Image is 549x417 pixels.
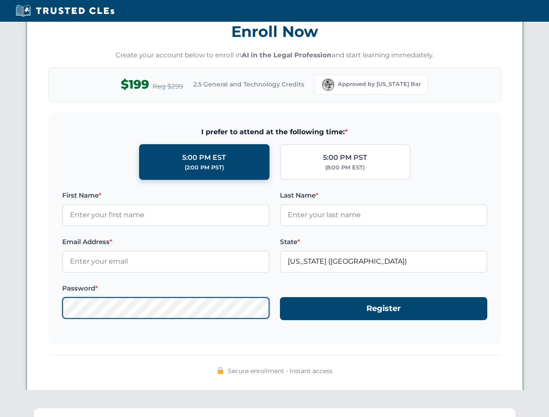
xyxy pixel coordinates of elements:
[62,126,487,138] span: I prefer to attend at the following time:
[228,366,333,376] span: Secure enrollment • Instant access
[325,163,365,172] div: (8:00 PM EST)
[62,283,270,294] label: Password
[323,152,367,163] div: 5:00 PM PST
[338,80,421,89] span: Approved by [US_STATE] Bar
[242,51,332,59] strong: AI in the Legal Profession
[62,237,270,247] label: Email Address
[185,163,224,172] div: (2:00 PM PST)
[121,75,149,94] span: $199
[182,152,226,163] div: 5:00 PM EST
[193,79,304,89] span: 2.5 General and Technology Credits
[153,81,183,92] span: Reg $299
[217,367,224,374] img: 🔒
[62,190,270,201] label: First Name
[280,237,487,247] label: State
[13,4,117,17] img: Trusted CLEs
[62,204,270,226] input: Enter your first name
[280,190,487,201] label: Last Name
[280,251,487,272] input: Florida (FL)
[280,297,487,320] button: Register
[62,251,270,272] input: Enter your email
[322,79,334,91] img: Florida Bar
[280,204,487,226] input: Enter your last name
[48,18,501,45] h3: Enroll Now
[48,50,501,60] p: Create your account below to enroll in and start learning immediately.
